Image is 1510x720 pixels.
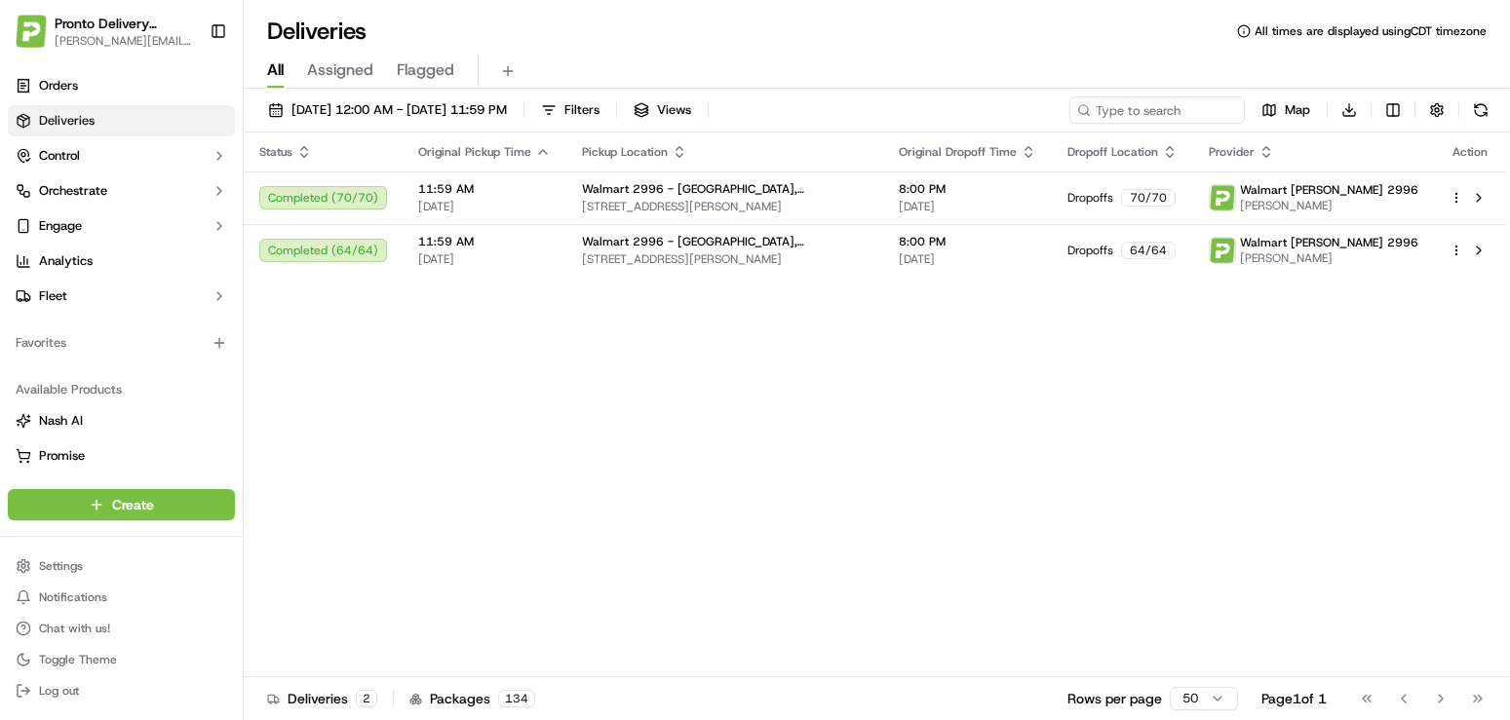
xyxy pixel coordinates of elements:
span: Chat with us! [39,621,110,636]
button: Filters [532,96,608,124]
button: Promise [8,440,235,472]
span: Filters [564,101,600,119]
span: Orders [39,77,78,95]
span: Map [1285,101,1310,119]
button: Chat with us! [8,615,235,642]
span: Dropoffs [1067,190,1113,206]
button: [DATE] 12:00 AM - [DATE] 11:59 PM [259,96,516,124]
span: [STREET_ADDRESS][PERSON_NAME] [582,199,868,214]
button: Pronto Delivery ServicePronto Delivery Service[PERSON_NAME][EMAIL_ADDRESS][DOMAIN_NAME] [8,8,202,55]
div: Favorites [8,327,235,359]
a: Deliveries [8,105,235,136]
span: [DATE] [418,251,551,267]
img: Pronto Delivery Service [16,15,47,47]
span: Log out [39,683,79,699]
button: Create [8,489,235,520]
span: Status [259,144,292,160]
a: Analytics [8,246,235,277]
h1: Deliveries [267,16,367,47]
span: Provider [1209,144,1255,160]
span: Orchestrate [39,182,107,200]
button: Settings [8,552,235,580]
span: 11:59 AM [418,234,551,249]
span: Engage [39,217,82,235]
span: Dropoff Location [1067,144,1158,160]
span: Nash AI [39,412,83,430]
button: Fleet [8,281,235,312]
div: 64 / 64 [1121,242,1176,259]
button: Notifications [8,584,235,611]
button: Nash AI [8,405,235,436]
p: Rows per page [1067,689,1162,708]
span: Analytics [39,252,93,270]
div: Available Products [8,374,235,405]
span: Notifications [39,589,107,605]
div: 70 / 70 [1121,189,1176,207]
span: [DATE] [899,251,1036,267]
a: Orders [8,70,235,101]
span: Walmart [PERSON_NAME] 2996 [1240,182,1418,198]
button: Control [8,140,235,171]
div: 134 [498,690,535,707]
div: Page 1 of 1 [1261,689,1327,708]
button: Log out [8,677,235,704]
a: Nash AI [16,412,227,430]
span: Control [39,147,80,165]
button: Toggle Theme [8,646,235,673]
button: Views [625,96,700,124]
span: Original Dropoff Time [899,144,1017,160]
span: [PERSON_NAME] [1240,250,1418,266]
input: Type to search [1069,96,1245,124]
span: Walmart 2996 - [GEOGRAPHIC_DATA], [GEOGRAPHIC_DATA] [582,234,868,249]
span: Walmart 2996 - [GEOGRAPHIC_DATA], [GEOGRAPHIC_DATA] [582,181,868,197]
button: Engage [8,210,235,242]
span: 8:00 PM [899,181,1036,197]
img: profile_internal_provider_pronto_delivery_service_internal.png [1210,238,1235,263]
div: 2 [356,690,377,707]
button: [PERSON_NAME][EMAIL_ADDRESS][DOMAIN_NAME] [55,33,194,49]
div: Deliveries [267,689,377,708]
span: Create [112,495,154,514]
button: Refresh [1467,96,1494,124]
span: [DATE] 12:00 AM - [DATE] 11:59 PM [291,101,507,119]
span: [STREET_ADDRESS][PERSON_NAME] [582,251,868,267]
button: Map [1253,96,1319,124]
span: Walmart [PERSON_NAME] 2996 [1240,235,1418,250]
span: [DATE] [899,199,1036,214]
span: Views [657,101,691,119]
span: Original Pickup Time [418,144,531,160]
span: Dropoffs [1067,243,1113,258]
span: Fleet [39,287,67,305]
span: [DATE] [418,199,551,214]
span: All [267,58,284,82]
span: [PERSON_NAME] [1240,198,1418,213]
a: Promise [16,447,227,465]
div: Packages [409,689,535,708]
span: Toggle Theme [39,652,117,667]
button: Pronto Delivery Service [55,14,194,33]
span: All times are displayed using CDT timezone [1255,23,1487,39]
span: Deliveries [39,112,95,130]
span: Flagged [397,58,454,82]
span: Assigned [307,58,373,82]
span: 11:59 AM [418,181,551,197]
button: Orchestrate [8,175,235,207]
span: Settings [39,558,83,574]
div: Action [1450,144,1491,160]
span: Pickup Location [582,144,668,160]
span: 8:00 PM [899,234,1036,249]
span: Promise [39,447,85,465]
img: profile_internal_provider_pronto_delivery_service_internal.png [1210,185,1235,210]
